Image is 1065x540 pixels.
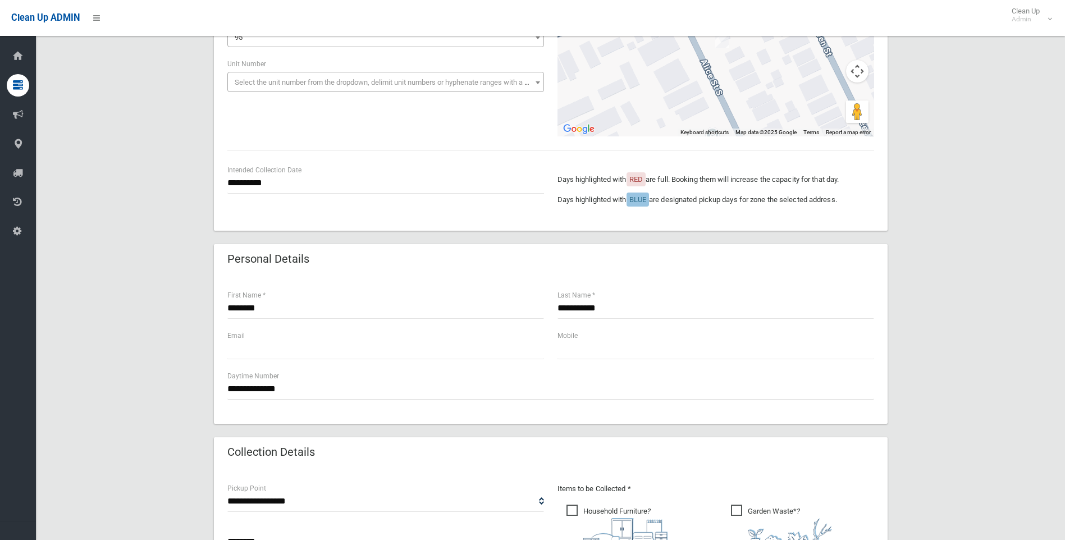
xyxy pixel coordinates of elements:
div: 95 The Boulevarde, WILEY PARK NSW 2195 [715,29,729,48]
button: Keyboard shortcuts [680,129,729,136]
p: Days highlighted with are designated pickup days for zone the selected address. [557,193,874,207]
span: Map data ©2025 Google [735,129,797,135]
span: RED [629,175,643,184]
a: Report a map error [826,129,871,135]
span: 95 [227,27,544,47]
span: Clean Up ADMIN [11,12,80,23]
p: Items to be Collected * [557,482,874,496]
span: 95 [230,30,541,45]
img: Google [560,122,597,136]
span: Select the unit number from the dropdown, delimit unit numbers or hyphenate ranges with a comma [235,78,549,86]
small: Admin [1012,15,1040,24]
button: Drag Pegman onto the map to open Street View [846,100,869,123]
span: BLUE [629,195,646,204]
p: Days highlighted with are full. Booking them will increase the capacity for that day. [557,173,874,186]
a: Open this area in Google Maps (opens a new window) [560,122,597,136]
span: Clean Up [1006,7,1051,24]
button: Map camera controls [846,60,869,83]
header: Personal Details [214,248,323,270]
a: Terms (opens in new tab) [803,129,819,135]
header: Collection Details [214,441,328,463]
span: 95 [235,33,243,42]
